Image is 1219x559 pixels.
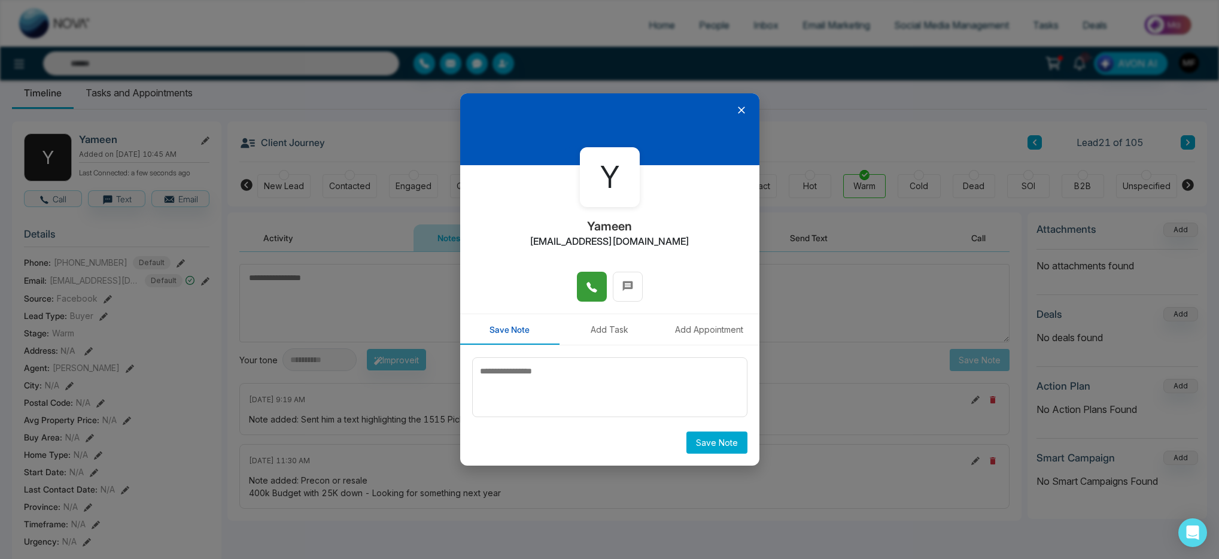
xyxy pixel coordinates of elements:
button: Save Note [460,314,560,345]
button: Add Task [560,314,659,345]
span: Y [600,155,619,200]
h2: [EMAIL_ADDRESS][DOMAIN_NAME] [530,236,689,247]
h2: Yameen [587,219,632,233]
div: Open Intercom Messenger [1178,518,1207,547]
button: Add Appointment [659,314,759,345]
button: Save Note [686,432,747,454]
